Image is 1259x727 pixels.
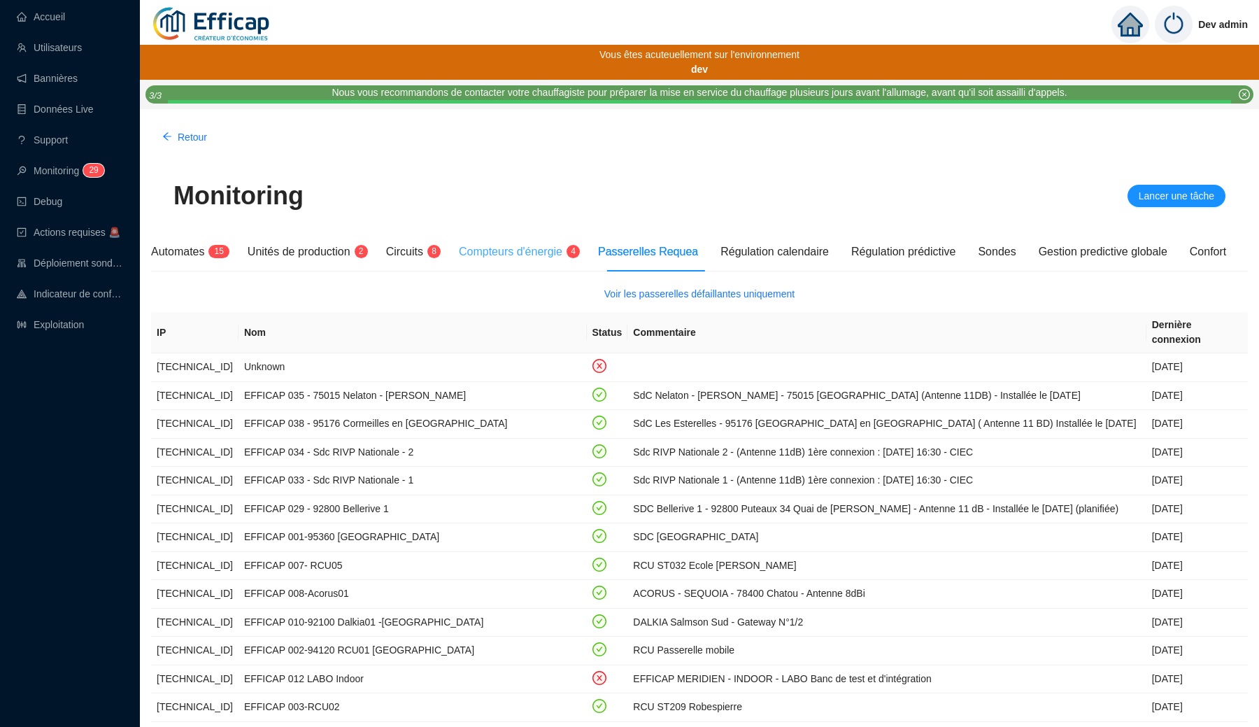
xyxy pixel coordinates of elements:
a: homeAccueil [17,11,65,22]
span: close-circle [592,671,606,685]
td: [DATE] [1146,353,1248,382]
td: SDC Bellerive 1 - 92800 Puteaux 34 Quai de [PERSON_NAME] - Antenne 11 dB - Installée le [DATE] (p... [627,495,1146,524]
span: Lancer une tâche [1139,189,1214,204]
a: clusterDéploiement sondes [17,257,123,269]
td: Sdc RIVP Nationale 2 - (Antenne 11dB) 1ère connexion : [DATE] 16:30 - CIEC [627,439,1146,467]
button: Retour [151,126,218,148]
span: Actions requises 🚨 [34,227,120,238]
span: 2 [89,165,94,175]
td: [TECHNICAL_ID] [151,552,239,581]
span: 1 [214,246,219,256]
td: EFFICAP 001-95360 [GEOGRAPHIC_DATA] [239,523,587,552]
td: [TECHNICAL_ID] [151,637,239,665]
span: Circuits [386,246,423,257]
a: notificationBannières [17,73,78,84]
th: Status [587,312,628,353]
td: [DATE] [1146,467,1248,495]
a: slidersExploitation [17,319,84,330]
b: dev [691,62,708,77]
span: check-circle [592,416,606,430]
th: IP [151,312,239,353]
span: Unités de production [248,246,350,257]
span: 9 [94,165,99,175]
td: [TECHNICAL_ID] [151,410,239,439]
td: [TECHNICAL_ID] [151,439,239,467]
span: close-circle [1239,89,1250,100]
div: Régulation calendaire [720,243,829,260]
span: check-circle [592,699,606,713]
button: Voir les passerelles défaillantes uniquement [151,283,1248,305]
sup: 4 [567,245,580,258]
td: [DATE] [1146,637,1248,665]
td: EFFICAP 003-RCU02 [239,693,587,722]
span: 4 [571,246,576,256]
td: EFFICAP 029 - 92800 Bellerive 1 [239,495,587,524]
a: monitorMonitoring29 [17,165,100,176]
span: Compteurs d'énergie [459,246,562,257]
td: [DATE] [1146,382,1248,411]
img: power [1155,6,1193,43]
span: check-circle [592,501,606,515]
td: EFFICAP 007- RCU05 [239,552,587,581]
td: EFFICAP MERIDIEN - INDOOR - LABO Banc de test et d'intégration [627,665,1146,694]
td: [DATE] [1146,523,1248,552]
span: close-circle [592,359,606,373]
td: [DATE] [1146,693,1248,722]
span: Dev admin [1198,2,1248,47]
td: [TECHNICAL_ID] [151,467,239,495]
td: [TECHNICAL_ID] [151,523,239,552]
th: Dernière connexion [1146,312,1248,353]
td: DALKIA Salmson Sud - Gateway N°1/2 [627,609,1146,637]
span: check-circle [592,529,606,543]
td: ACORUS - SEQUOIA - 78400 Chatou - Antenne 8dBi [627,580,1146,609]
span: check-circle [592,472,606,486]
span: check-circle [592,642,606,656]
span: check-square [17,227,27,237]
td: [TECHNICAL_ID] [151,382,239,411]
sup: 8 [427,245,441,258]
td: [DATE] [1146,410,1248,439]
td: EFFICAP 008-Acorus01 [239,580,587,609]
td: [TECHNICAL_ID] [151,693,239,722]
span: Voir les passerelles défaillantes uniquement [604,287,795,302]
td: [TECHNICAL_ID] [151,665,239,694]
span: arrow-left [162,132,172,141]
i: 3 / 3 [149,90,162,101]
a: databaseDonnées Live [17,104,94,115]
td: EFFICAP 002-94120 RCU01 [GEOGRAPHIC_DATA] [239,637,587,665]
th: Nom [239,312,587,353]
span: check-circle [592,558,606,572]
sup: 29 [83,164,104,177]
td: EFFICAP 035 - 75015 Nelaton - [PERSON_NAME] [239,382,587,411]
div: Nous vous recommandons de contacter votre chauffagiste pour préparer la mise en service du chauff... [332,85,1067,100]
td: RCU Passerelle mobile [627,637,1146,665]
td: [TECHNICAL_ID] [151,353,239,382]
a: teamUtilisateurs [17,42,82,53]
span: Retour [178,130,207,145]
td: [DATE] [1146,665,1248,694]
td: [DATE] [1146,439,1248,467]
td: Sdc RIVP Nationale 1 - (Antenne 11dB) 1ère connexion : [DATE] 16:30 - CIEC [627,467,1146,495]
td: RCU ST209 Robespierre [627,693,1146,722]
a: codeDebug [17,196,62,207]
sup: 2 [355,245,368,258]
td: SdC Les Esterelles - 95176 [GEOGRAPHIC_DATA] en [GEOGRAPHIC_DATA] ( Antenne 11 BD) Installée le [... [627,410,1146,439]
span: check-circle [592,444,606,458]
td: EFFICAP 038 - 95176 Cormeilles en [GEOGRAPHIC_DATA] [239,410,587,439]
td: SDC [GEOGRAPHIC_DATA] [627,523,1146,552]
span: home [1118,12,1143,37]
td: Unknown [239,353,587,382]
button: Lancer une tâche [1128,185,1225,207]
span: check-circle [592,614,606,628]
td: [DATE] [1146,609,1248,637]
td: EFFICAP 010-92100 Dalkia01 -[GEOGRAPHIC_DATA] [239,609,587,637]
td: [DATE] [1146,495,1248,524]
div: Gestion predictive globale [1039,243,1167,260]
td: [TECHNICAL_ID] [151,609,239,637]
td: EFFICAP 033 - Sdc RIVP Nationale - 1 [239,467,587,495]
td: [DATE] [1146,552,1248,581]
td: EFFICAP 034 - Sdc RIVP Nationale - 2 [239,439,587,467]
span: Automates [151,246,204,257]
a: questionSupport [17,134,68,146]
span: check-circle [592,388,606,402]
